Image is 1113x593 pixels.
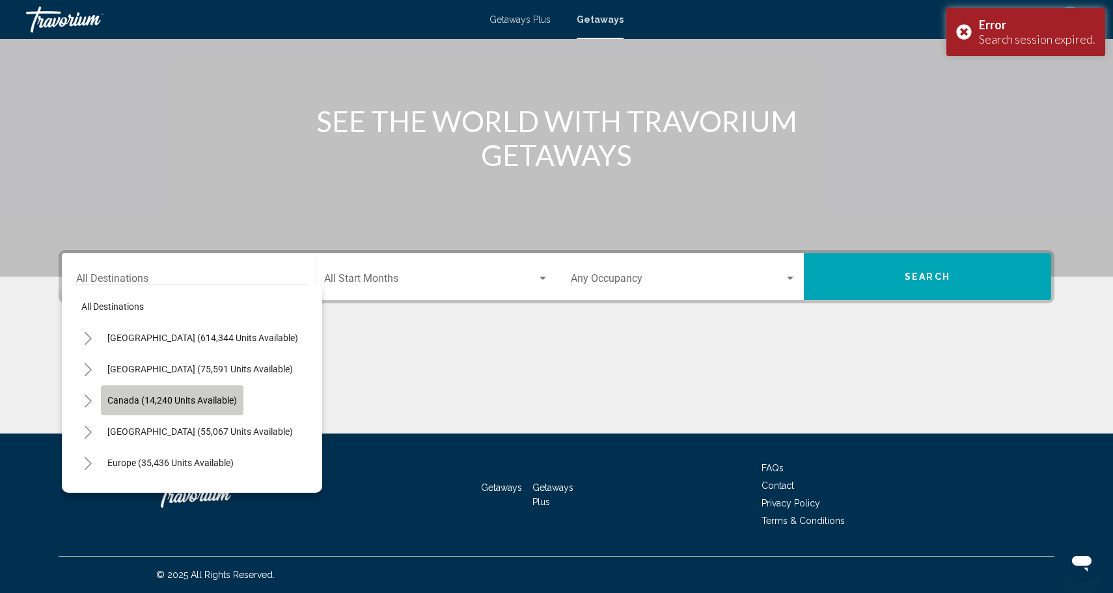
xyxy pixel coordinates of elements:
a: Travorium [26,7,476,33]
button: Toggle Caribbean & Atlantic Islands (55,067 units available) [75,419,101,445]
span: Search [905,272,950,283]
a: Terms & Conditions [762,516,845,526]
a: Contact [762,480,794,491]
span: © 2025 All Rights Reserved. [156,570,275,580]
button: Australia (2,911 units available) [101,479,243,509]
a: Getaways [577,14,624,25]
span: [GEOGRAPHIC_DATA] (614,344 units available) [107,333,298,343]
button: All destinations [75,292,309,322]
button: [GEOGRAPHIC_DATA] (75,591 units available) [101,354,299,384]
a: Privacy Policy [762,498,820,508]
span: [GEOGRAPHIC_DATA] (75,591 units available) [107,364,293,374]
button: Search [804,253,1051,300]
span: Europe (35,436 units available) [107,458,234,468]
span: All destinations [81,301,144,312]
button: Toggle Canada (14,240 units available) [75,387,101,413]
button: Europe (35,436 units available) [101,448,240,478]
h1: SEE THE WORLD WITH TRAVORIUM GETAWAYS [312,104,801,172]
a: Getaways [481,482,522,493]
span: Canada (14,240 units available) [107,395,237,406]
div: Search widget [62,253,1051,300]
div: Search session expired. [979,32,1095,46]
button: [GEOGRAPHIC_DATA] (55,067 units available) [101,417,299,447]
button: [GEOGRAPHIC_DATA] (614,344 units available) [101,323,305,353]
button: Toggle United States (614,344 units available) [75,325,101,351]
button: Toggle Mexico (75,591 units available) [75,356,101,382]
div: Error [979,18,1095,32]
span: [GEOGRAPHIC_DATA] (55,067 units available) [107,426,293,437]
button: Toggle Europe (35,436 units available) [75,450,101,476]
a: Getaways Plus [489,14,551,25]
button: User Menu [1053,6,1087,33]
a: Getaways Plus [532,482,573,507]
a: Travorium [156,475,286,514]
iframe: Кнопка для запуску вікна повідомлень [1061,541,1103,583]
button: Canada (14,240 units available) [101,385,243,415]
button: Toggle Australia (2,911 units available) [75,481,101,507]
a: FAQs [762,463,784,473]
